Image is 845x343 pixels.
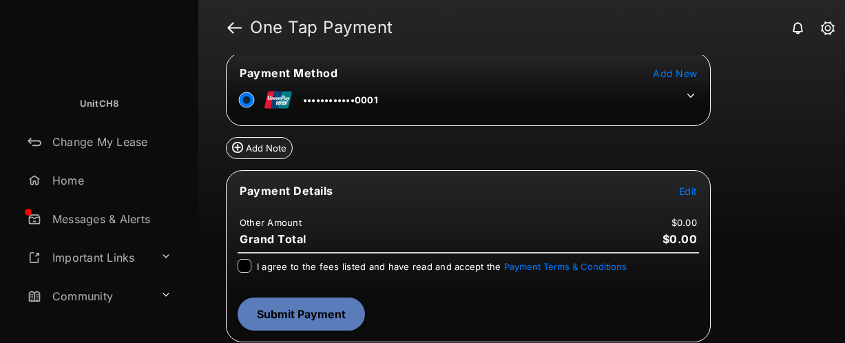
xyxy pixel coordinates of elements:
span: Payment Method [240,66,337,80]
span: I agree to the fees listed and have read and accept the [257,261,627,272]
a: Important Links [22,241,155,274]
button: I agree to the fees listed and have read and accept the [504,261,627,272]
span: Add New [653,67,697,79]
strong: One Tap Payment [250,19,393,36]
a: Home [22,164,198,197]
button: Add New [653,66,697,80]
span: Payment Details [240,184,333,198]
a: Change My Lease [22,125,198,158]
span: ••••••••••••0001 [303,94,378,105]
button: Edit [679,184,697,198]
p: UnitCH8 [80,97,119,111]
span: Grand Total [240,232,306,246]
span: $0.00 [663,232,698,246]
button: Submit Payment [238,298,365,331]
td: Other Amount [239,216,302,229]
a: Community [22,280,155,313]
a: Messages & Alerts [22,202,198,236]
td: $0.00 [671,216,698,229]
button: Add Note [226,137,293,159]
span: Edit [679,185,697,197]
